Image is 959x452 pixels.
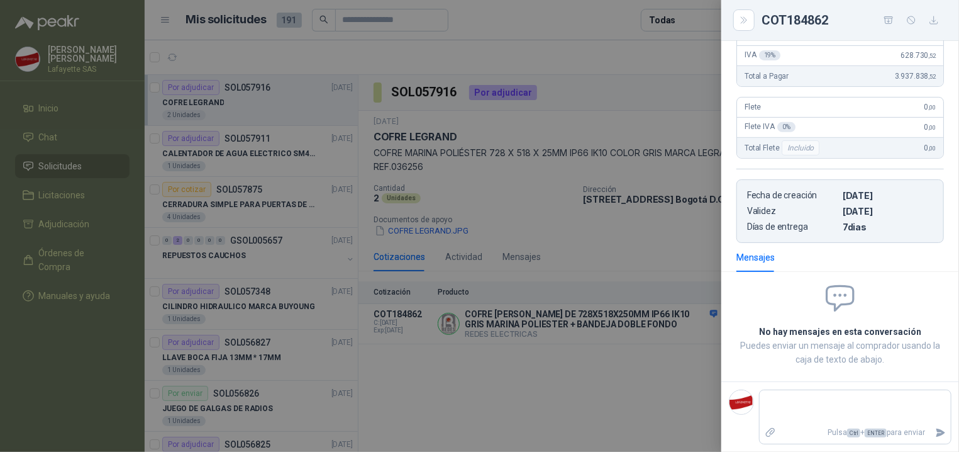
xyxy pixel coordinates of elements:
p: Validez [747,206,838,217]
div: Mensajes [736,251,775,264]
span: Total a Pagar [745,72,789,81]
img: Company Logo [729,390,753,414]
p: Días de entrega [747,222,838,232]
span: ,00 [928,104,936,111]
div: 19 % [759,50,781,60]
span: IVA [745,50,780,60]
span: ENTER [865,429,887,438]
p: [DATE] [843,190,933,201]
span: ,52 [928,52,936,59]
span: Ctrl [847,429,860,438]
span: 628.730 [901,51,936,60]
span: ,52 [928,73,936,80]
p: Puedes enviar un mensaje al comprador usando la caja de texto de abajo. [736,339,944,366]
p: 7 dias [843,222,933,232]
div: COT184862 [762,10,944,30]
div: Incluido [782,140,819,155]
h2: No hay mensajes en esta conversación [736,325,944,339]
span: Flete [745,103,761,111]
span: ,00 [928,145,936,152]
p: Fecha de creación [747,190,838,201]
p: [DATE] [843,206,933,217]
span: 3.937.838 [895,72,936,81]
button: Enviar [930,422,951,444]
span: 0 [924,144,936,152]
span: Flete IVA [745,122,795,132]
span: 0 [924,123,936,132]
p: Pulsa + para enviar [781,422,931,444]
button: Close [736,13,751,28]
span: ,00 [928,124,936,131]
span: 0 [924,103,936,111]
span: Total Flete [745,140,822,155]
label: Adjuntar archivos [760,422,781,444]
div: 0 % [777,122,795,132]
